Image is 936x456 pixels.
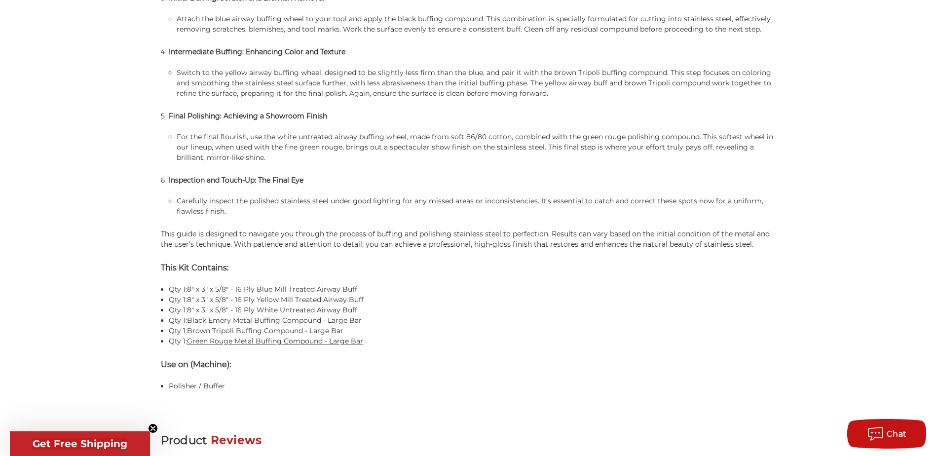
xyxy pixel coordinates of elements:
p: This guide is designed to navigate you through the process of buffing and polishing stainless ste... [161,229,776,250]
strong: Inspection and Touch-Up: The Final Eye [169,176,303,185]
span: Reviews [211,433,262,447]
div: Get Free ShippingClose teaser [10,431,150,456]
li: Qty 1: [169,284,776,295]
a: Black Emery Metal Buffing Compound - Large Bar [187,316,362,325]
strong: This Kit Contains: [161,263,228,272]
li: Qty 1: [169,336,776,346]
li: Qty 1: [169,295,776,305]
li: Carefully inspect the polished stainless steel under good lighting for any missed areas or incons... [177,196,775,217]
a: Green Rouge Metal Buffing Compound - Large Bar [187,337,363,345]
span: Get Free Shipping [33,438,127,450]
li: Switch to the yellow airway buffing wheel, designed to be slightly less firm than the blue, and p... [177,68,775,99]
span: Chat [887,429,907,439]
a: 8" x 3" x 5/8" - 16 Ply White Untreated Airway Buff [187,305,357,314]
button: Close teaser [148,423,158,433]
li: Qty 1: [169,326,776,336]
strong: Intermediate Buffing: Enhancing Color and Texture [169,47,345,56]
li: Polisher / Buffer [169,381,776,391]
li: Qty 1: [169,305,776,315]
li: Qty 1: [169,315,776,326]
li: Attach the blue airway buffing wheel to your tool and apply the black buffing compound. This comb... [177,14,775,35]
a: Brown Tripoli Buffing Compound - Large Bar [187,326,343,335]
strong: Use on (Machine): [161,360,231,369]
li: For the final flourish, use the white untreated airway buffing wheel, made from soft 86/80 cotton... [177,132,775,163]
a: 8" x 3" x 5/8" - 16 Ply Yellow Mill Treated Airway Buff [187,295,364,304]
a: 8" x 3" x 5/8" - 16 Ply Blue Mill Treated Airway Buff [187,285,357,294]
span: Product [161,433,207,447]
button: Chat [847,419,926,449]
strong: Final Polishing: Achieving a Showroom Finish [169,112,327,120]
